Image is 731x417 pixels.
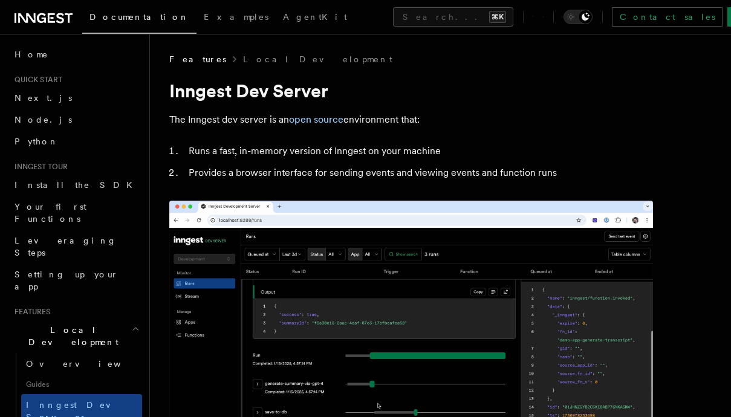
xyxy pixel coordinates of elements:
a: Python [10,131,142,152]
span: Overview [26,359,151,369]
span: Inngest tour [10,162,68,172]
a: Leveraging Steps [10,230,142,263]
span: Local Development [10,324,132,348]
span: Features [10,307,50,317]
kbd: ⌘K [489,11,506,23]
a: Examples [197,4,276,33]
a: Local Development [243,53,392,65]
span: Setting up your app [15,270,119,291]
a: Setting up your app [10,263,142,297]
span: Python [15,137,59,146]
span: Your first Functions [15,202,86,224]
li: Runs a fast, in-memory version of Inngest on your machine [185,143,653,160]
h1: Inngest Dev Server [169,80,653,102]
a: Your first Functions [10,196,142,230]
span: AgentKit [283,12,347,22]
a: AgentKit [276,4,354,33]
span: Leveraging Steps [15,236,117,257]
button: Local Development [10,319,142,353]
a: Install the SDK [10,174,142,196]
p: The Inngest dev server is an environment that: [169,111,653,128]
span: Node.js [15,115,72,124]
li: Provides a browser interface for sending events and viewing events and function runs [185,164,653,181]
span: Guides [21,375,142,394]
span: Next.js [15,93,72,103]
span: Features [169,53,226,65]
a: Node.js [10,109,142,131]
span: Examples [204,12,268,22]
a: open source [289,114,343,125]
a: Contact sales [612,7,723,27]
a: Next.js [10,87,142,109]
a: Home [10,44,142,65]
a: Documentation [82,4,197,34]
a: Overview [21,353,142,375]
button: Search...⌘K [393,7,513,27]
span: Home [15,48,48,60]
span: Install the SDK [15,180,140,190]
span: Documentation [89,12,189,22]
span: Quick start [10,75,62,85]
button: Toggle dark mode [564,10,593,24]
